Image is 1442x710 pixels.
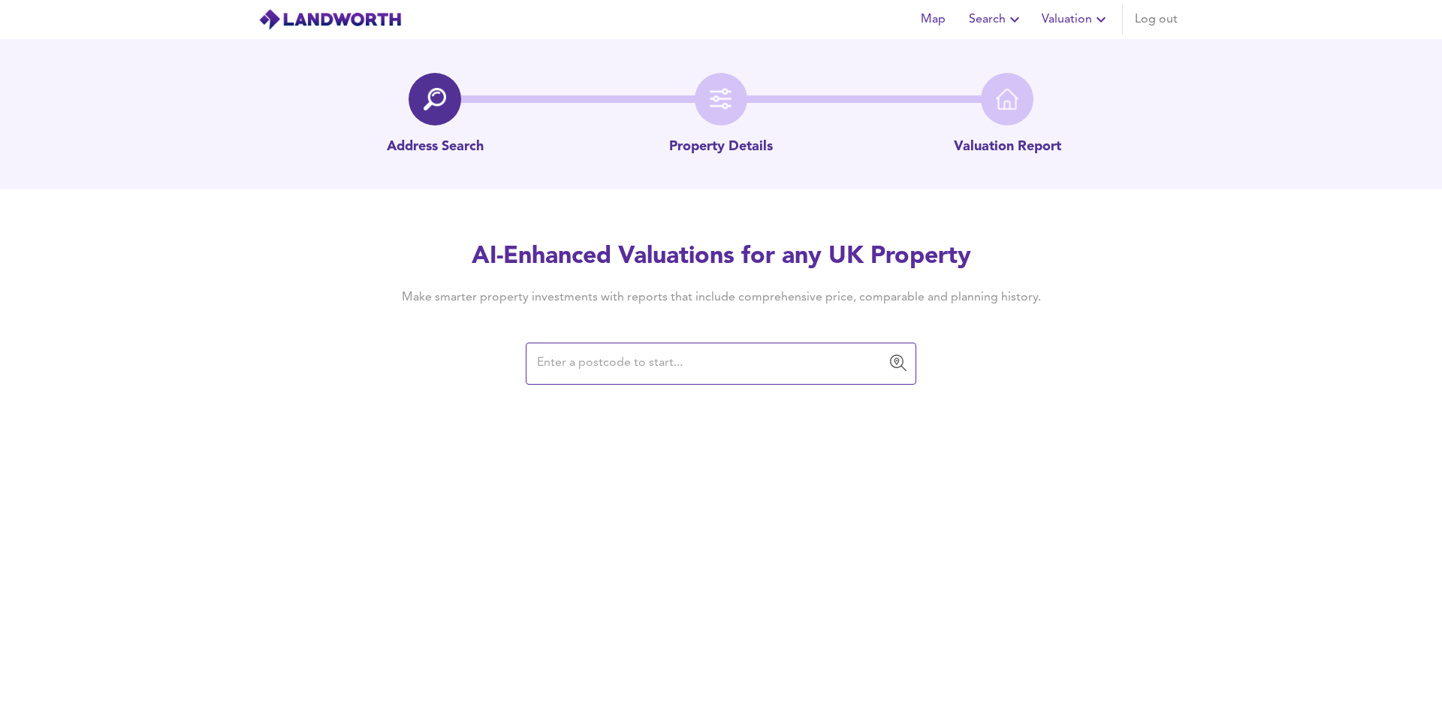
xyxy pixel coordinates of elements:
[379,289,1063,306] h4: Make smarter property investments with reports that include comprehensive price, comparable and p...
[258,8,402,31] img: logo
[954,137,1061,157] p: Valuation Report
[424,88,446,110] img: search-icon
[387,137,484,157] p: Address Search
[909,5,957,35] button: Map
[1129,5,1184,35] button: Log out
[532,349,887,378] input: Enter a postcode to start...
[1042,9,1110,30] span: Valuation
[669,137,773,157] p: Property Details
[969,9,1024,30] span: Search
[963,5,1030,35] button: Search
[1135,9,1178,30] span: Log out
[710,88,732,110] img: filter-icon
[379,240,1063,273] h2: AI-Enhanced Valuations for any UK Property
[1036,5,1116,35] button: Valuation
[915,9,951,30] span: Map
[996,88,1018,110] img: home-icon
